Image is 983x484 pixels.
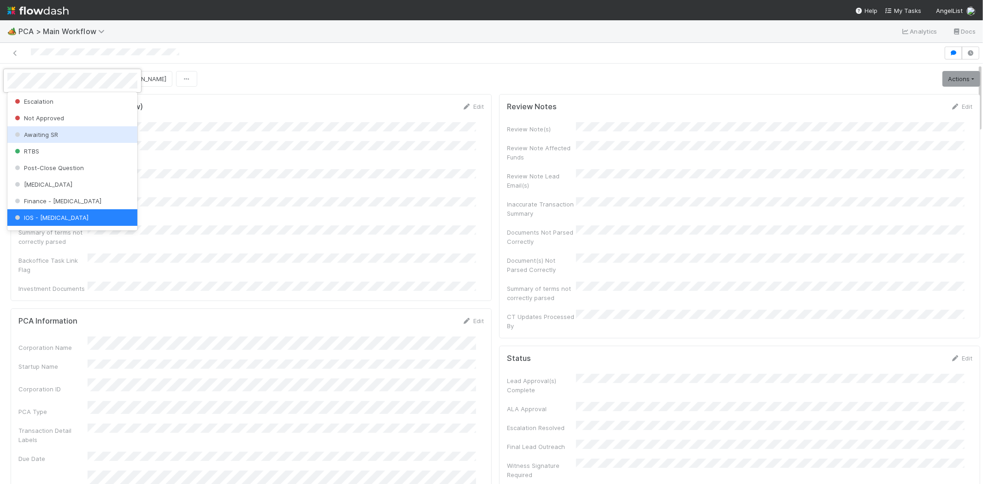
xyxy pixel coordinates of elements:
[13,197,101,205] span: Finance - [MEDICAL_DATA]
[13,181,72,188] span: [MEDICAL_DATA]
[13,214,88,221] span: IOS - [MEDICAL_DATA]
[13,164,84,171] span: Post-Close Question
[13,131,58,138] span: Awaiting SR
[13,98,53,105] span: Escalation
[13,114,64,122] span: Not Approved
[13,148,39,155] span: RTBS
